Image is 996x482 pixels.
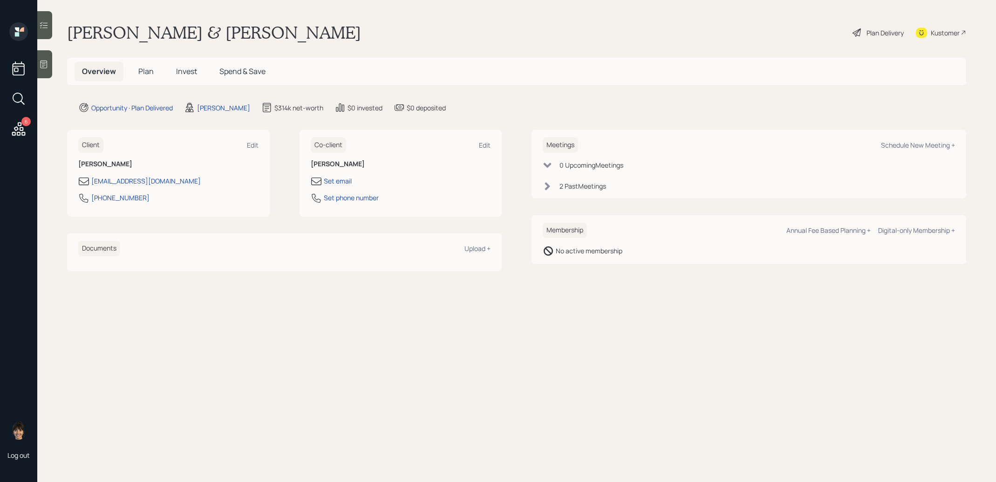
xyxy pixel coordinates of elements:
div: $314k net-worth [274,103,323,113]
img: treva-nostdahl-headshot.png [9,421,28,440]
div: Digital-only Membership + [878,226,955,235]
div: $0 deposited [407,103,446,113]
h6: [PERSON_NAME] [78,160,259,168]
span: Spend & Save [219,66,266,76]
h6: Meetings [543,137,578,153]
div: [PHONE_NUMBER] [91,193,150,203]
span: Overview [82,66,116,76]
div: [EMAIL_ADDRESS][DOMAIN_NAME] [91,176,201,186]
h6: Client [78,137,103,153]
div: Log out [7,451,30,460]
div: Schedule New Meeting + [881,141,955,149]
h6: [PERSON_NAME] [311,160,491,168]
div: Annual Fee Based Planning + [786,226,871,235]
h6: Co-client [311,137,346,153]
div: Set phone number [324,193,379,203]
div: 6 [21,117,31,126]
div: Upload + [464,244,491,253]
h6: Documents [78,241,120,256]
span: Invest [176,66,197,76]
div: Opportunity · Plan Delivered [91,103,173,113]
div: Edit [247,141,259,149]
div: Edit [479,141,491,149]
div: Plan Delivery [866,28,904,38]
h6: Membership [543,223,587,238]
div: 0 Upcoming Meeting s [559,160,623,170]
span: Plan [138,66,154,76]
div: [PERSON_NAME] [197,103,250,113]
div: No active membership [556,246,622,256]
div: Kustomer [931,28,960,38]
h1: [PERSON_NAME] & [PERSON_NAME] [67,22,361,43]
div: Set email [324,176,352,186]
div: $0 invested [348,103,382,113]
div: 2 Past Meeting s [559,181,606,191]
